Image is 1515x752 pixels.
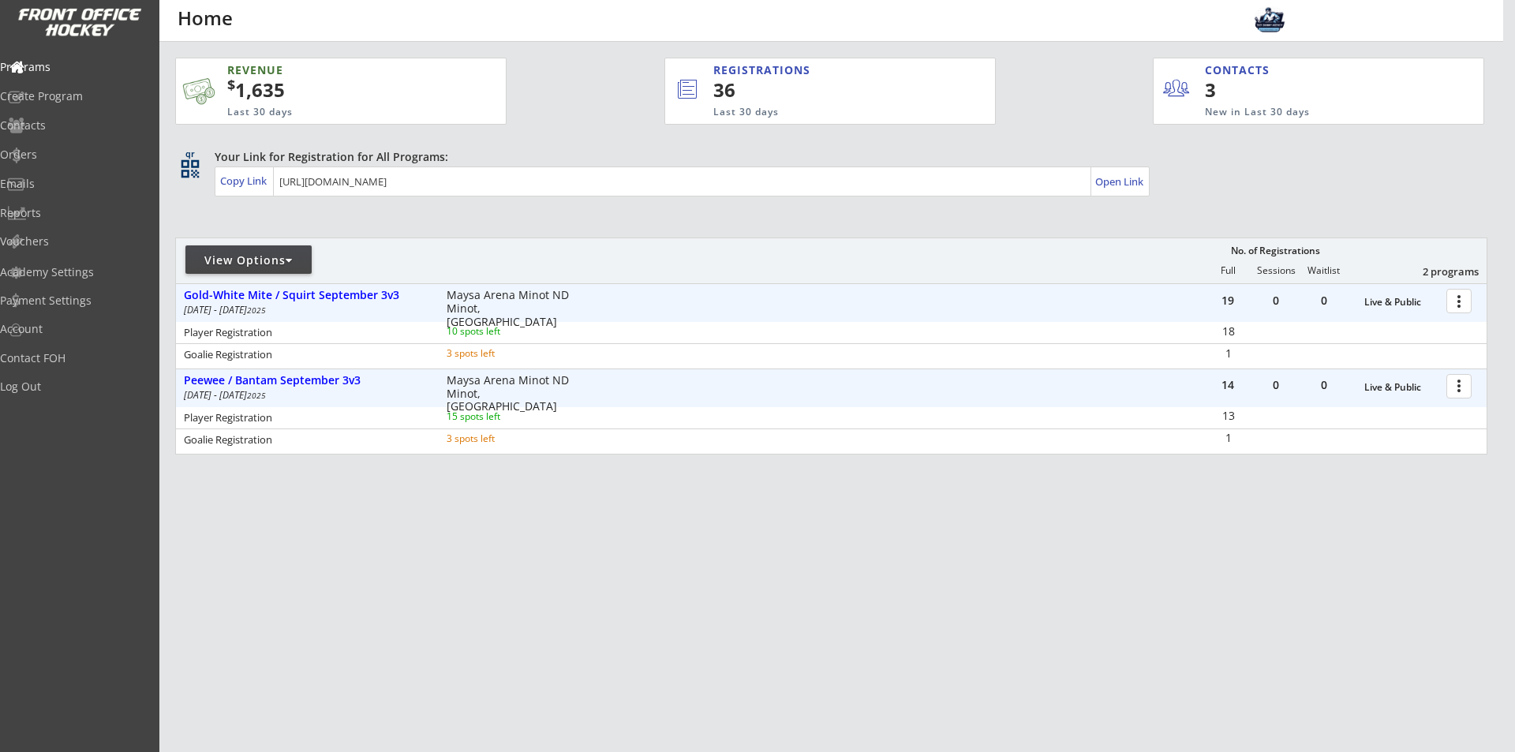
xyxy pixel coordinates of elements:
div: Open Link [1095,175,1145,189]
sup: $ [227,75,235,94]
div: Copy Link [220,174,270,188]
div: 3 spots left [447,349,548,358]
div: Goalie Registration [184,350,425,360]
div: [DATE] - [DATE] [184,391,425,400]
div: Last 30 days [227,106,429,119]
div: Last 30 days [713,106,930,119]
div: 0 [1252,380,1300,391]
div: REVENUE [227,62,429,78]
div: CONTACTS [1205,62,1277,78]
div: Full [1204,265,1251,276]
div: qr [180,149,199,159]
div: 1 [1205,432,1251,443]
div: 0 [1300,295,1348,306]
em: 2025 [247,305,266,316]
div: Maysa Arena Minot ND Minot, [GEOGRAPHIC_DATA] [447,374,570,413]
div: 36 [713,77,942,103]
button: more_vert [1446,374,1472,398]
button: qr_code [178,157,202,181]
div: 14 [1204,380,1251,391]
div: Waitlist [1300,265,1347,276]
div: 19 [1204,295,1251,306]
div: View Options [185,253,312,268]
div: 3 [1205,77,1302,103]
div: 13 [1205,410,1251,421]
div: No. of Registrations [1226,245,1324,256]
div: 3 spots left [447,434,548,443]
a: Open Link [1095,170,1145,193]
div: Live & Public [1364,382,1438,393]
div: 0 [1300,380,1348,391]
em: 2025 [247,390,266,401]
div: REGISTRATIONS [713,62,922,78]
div: Gold-White Mite / Squirt September 3v3 [184,289,430,302]
div: 2 programs [1397,264,1479,279]
div: Player Registration [184,413,425,423]
div: 10 spots left [447,327,548,336]
div: Peewee / Bantam September 3v3 [184,374,430,387]
div: Player Registration [184,327,425,338]
div: New in Last 30 days [1205,106,1410,119]
div: Goalie Registration [184,435,425,445]
div: 1 [1205,348,1251,359]
div: 0 [1252,295,1300,306]
div: [DATE] - [DATE] [184,305,425,315]
button: more_vert [1446,289,1472,313]
div: Your Link for Registration for All Programs: [215,149,1438,165]
div: 1,635 [227,77,456,103]
div: 15 spots left [447,412,548,421]
div: Live & Public [1364,297,1438,308]
div: Sessions [1252,265,1300,276]
div: 18 [1205,326,1251,337]
div: Maysa Arena Minot ND Minot, [GEOGRAPHIC_DATA] [447,289,570,328]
